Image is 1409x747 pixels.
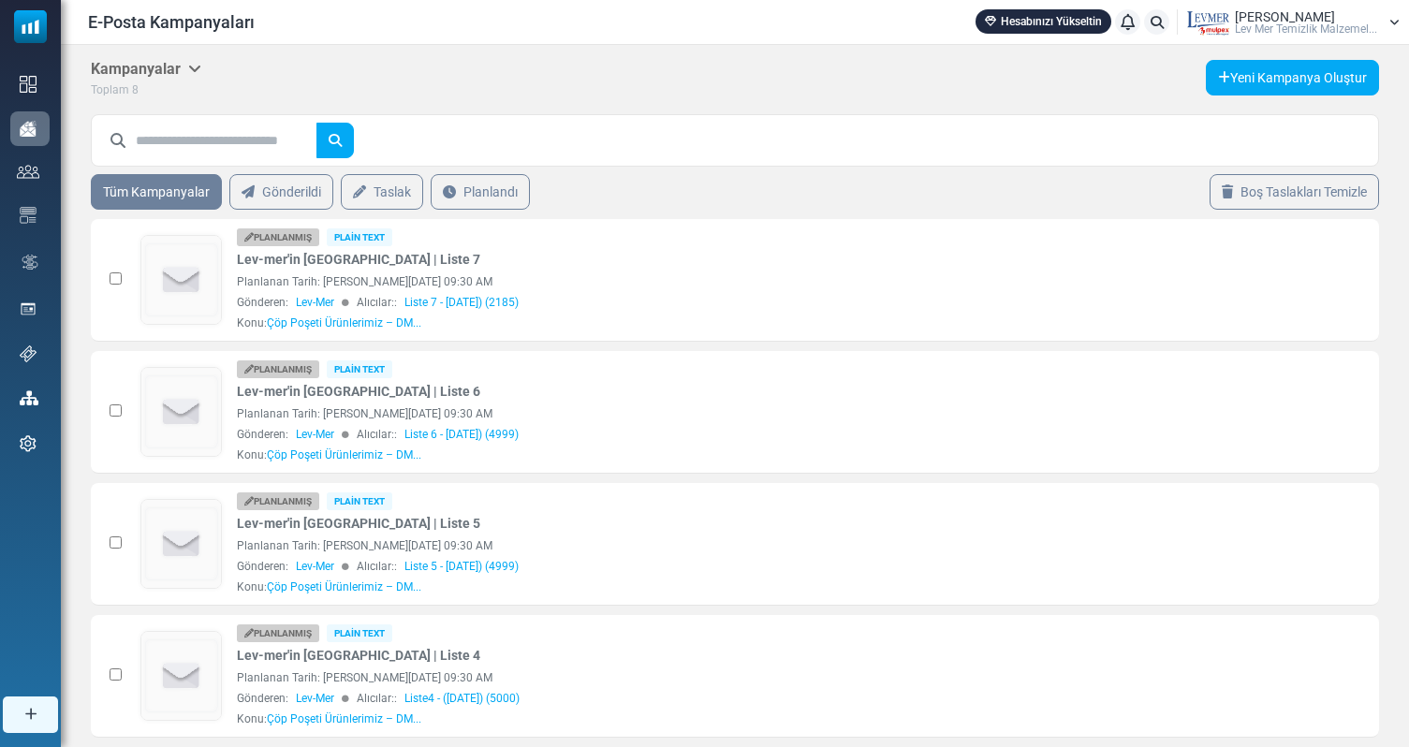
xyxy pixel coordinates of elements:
[237,579,421,595] div: Konu:
[296,294,334,311] span: Lev-Mer
[267,448,421,461] span: Çöp Poşeti Ürünlerimiz – DM...
[91,174,222,210] a: Tüm Kampanyalar
[237,537,1194,554] div: Planlanan Tarih: [PERSON_NAME][DATE] 09:30 AM
[237,514,480,534] a: Lev-mer'in [GEOGRAPHIC_DATA] | Liste 5
[1235,23,1377,35] span: Lev Mer Temi̇zli̇k Malzemel...
[327,624,392,642] div: Plain Text
[229,174,333,210] a: Gönderildi
[296,690,334,707] span: Lev-Mer
[237,447,421,463] div: Konu:
[20,252,40,273] img: workflow.svg
[341,174,423,210] a: Taslak
[20,300,37,317] img: landing_pages.svg
[20,345,37,362] img: support-icon.svg
[20,121,37,137] img: campaigns-icon-active.png
[237,492,319,510] div: Planlanmış
[141,236,221,324] img: empty-draft-icon2.svg
[237,228,319,246] div: Planlanmış
[237,360,319,378] div: Planlanmış
[1183,8,1230,37] img: User Logo
[237,710,421,727] div: Konu:
[20,435,37,452] img: settings-icon.svg
[404,690,520,707] a: Liste4 - ([DATE]) (5000)
[404,294,519,311] a: Liste 7 - [DATE]) (2185)
[431,174,530,210] a: Planlandı
[1210,174,1379,210] a: Boş Taslakları Temizle
[132,83,139,96] span: 8
[20,76,37,93] img: dashboard-icon.svg
[237,405,1194,422] div: Planlanan Tarih: [PERSON_NAME][DATE] 09:30 AM
[1235,10,1335,23] span: [PERSON_NAME]
[141,632,221,720] img: empty-draft-icon2.svg
[237,669,1194,686] div: Planlanan Tarih: [PERSON_NAME][DATE] 09:30 AM
[237,690,1194,707] div: Gönderen: Alıcılar::
[327,360,392,378] div: Plain Text
[267,316,421,330] span: Çöp Poşeti Ürünlerimiz – DM...
[14,10,47,43] img: mailsoftly_icon_blue_white.svg
[296,426,334,443] span: Lev-Mer
[237,426,1194,443] div: Gönderen: Alıcılar::
[296,558,334,575] span: Lev-Mer
[267,580,421,593] span: Çöp Poşeti Ürünlerimiz – DM...
[141,368,221,456] img: empty-draft-icon2.svg
[17,165,39,178] img: contacts-icon.svg
[237,646,480,666] a: Lev-mer'in [GEOGRAPHIC_DATA] | Liste 4
[20,207,37,224] img: email-templates-icon.svg
[237,624,319,642] div: Planlanmış
[91,83,129,96] span: Toplam
[237,558,1194,575] div: Gönderen: Alıcılar::
[267,712,421,725] span: Çöp Poşeti Ürünlerimiz – DM...
[237,250,480,270] a: Lev-mer'in [GEOGRAPHIC_DATA] | Liste 7
[141,500,221,588] img: empty-draft-icon2.svg
[327,228,392,246] div: Plain Text
[237,294,1194,311] div: Gönderen: Alıcılar::
[1206,60,1379,95] a: Yeni Kampanya Oluştur
[237,273,1194,290] div: Planlanan Tarih: [PERSON_NAME][DATE] 09:30 AM
[1183,8,1400,37] a: User Logo [PERSON_NAME] Lev Mer Temi̇zli̇k Malzemel...
[404,426,519,443] a: Liste 6 - [DATE]) (4999)
[88,9,255,35] span: E-Posta Kampanyaları
[327,492,392,510] div: Plain Text
[91,60,201,78] h5: Kampanyalar
[976,9,1111,34] a: Hesabınızı Yükseltin
[404,558,519,575] a: Liste 5 - [DATE]) (4999)
[237,382,480,402] a: Lev-mer'in [GEOGRAPHIC_DATA] | Liste 6
[237,315,421,331] div: Konu:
